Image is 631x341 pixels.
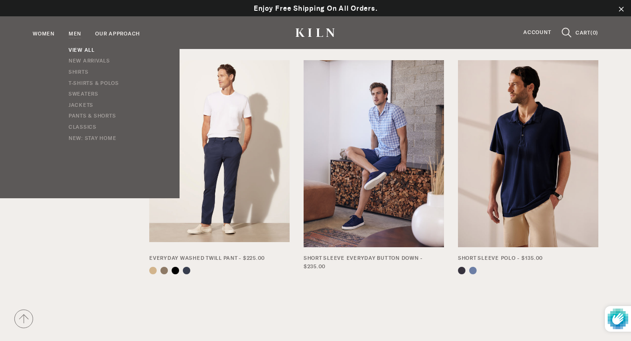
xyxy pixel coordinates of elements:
[458,60,598,247] img: 6_MT1013KBLUE_MB1007WTAN_017_550x750.jpg
[69,45,119,56] a: View All
[576,30,598,36] a: CART(0)
[458,254,543,263] span: Short Sleeve Polo - $135.00
[33,30,55,39] a: Women
[516,28,558,37] a: Account
[69,111,119,122] a: Pants & Shorts
[576,29,593,36] span: CART(
[304,254,444,271] a: Short Sleeve Everyday Button Down - $235.00
[593,29,596,36] span: 0
[9,3,622,14] p: Enjoy Free Shipping On All Orders.
[69,89,119,100] a: Sweaters
[69,133,119,144] a: New: Stay Home
[596,29,598,36] span: )
[69,30,81,39] a: Men
[69,67,119,78] a: Shirts
[149,60,290,242] img: 31_MT1015KWHITE_MB1008MIDNIGHT_082_fea55ebf-a244-4394-b7e3-79891a520532_550x750.jpg
[69,56,119,67] a: New Arrivals
[304,60,444,247] img: Look_09_1568_1_v2_550x750.jpg
[69,122,119,133] a: Classics
[608,306,628,332] img: Protected by hCaptcha
[458,254,598,263] a: Short Sleeve Polo - $135.00
[149,254,290,263] a: Everyday Washed Twill Pant - $225.00
[149,254,265,263] span: Everyday Washed Twill Pant - $225.00
[69,78,119,89] a: T-Shirts & Polos
[69,100,119,111] a: Jackets
[95,30,140,39] a: Our Approach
